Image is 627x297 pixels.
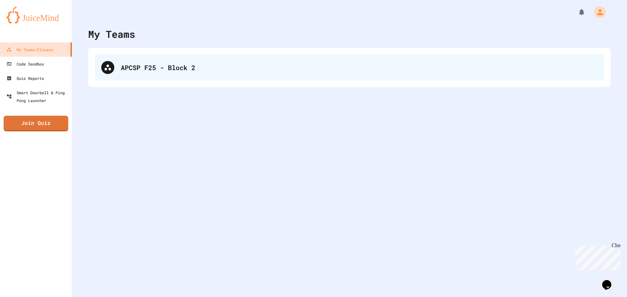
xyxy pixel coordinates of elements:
a: Join Quiz [4,116,68,131]
div: Quiz Reports [7,74,44,82]
div: APCSP F25 - Block 2 [95,54,604,81]
div: APCSP F25 - Block 2 [121,63,598,72]
div: Smart Doorbell & Ping Pong Launcher [7,89,69,104]
div: Code Sandbox [7,60,44,68]
div: My Notifications [566,7,587,18]
div: My Teams/Classes [7,46,53,53]
div: Chat with us now!Close [3,3,45,41]
div: My Teams [88,27,135,41]
iframe: chat widget [573,243,620,270]
div: My Account [587,5,607,20]
iframe: chat widget [600,271,620,290]
img: logo-orange.svg [7,7,65,23]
